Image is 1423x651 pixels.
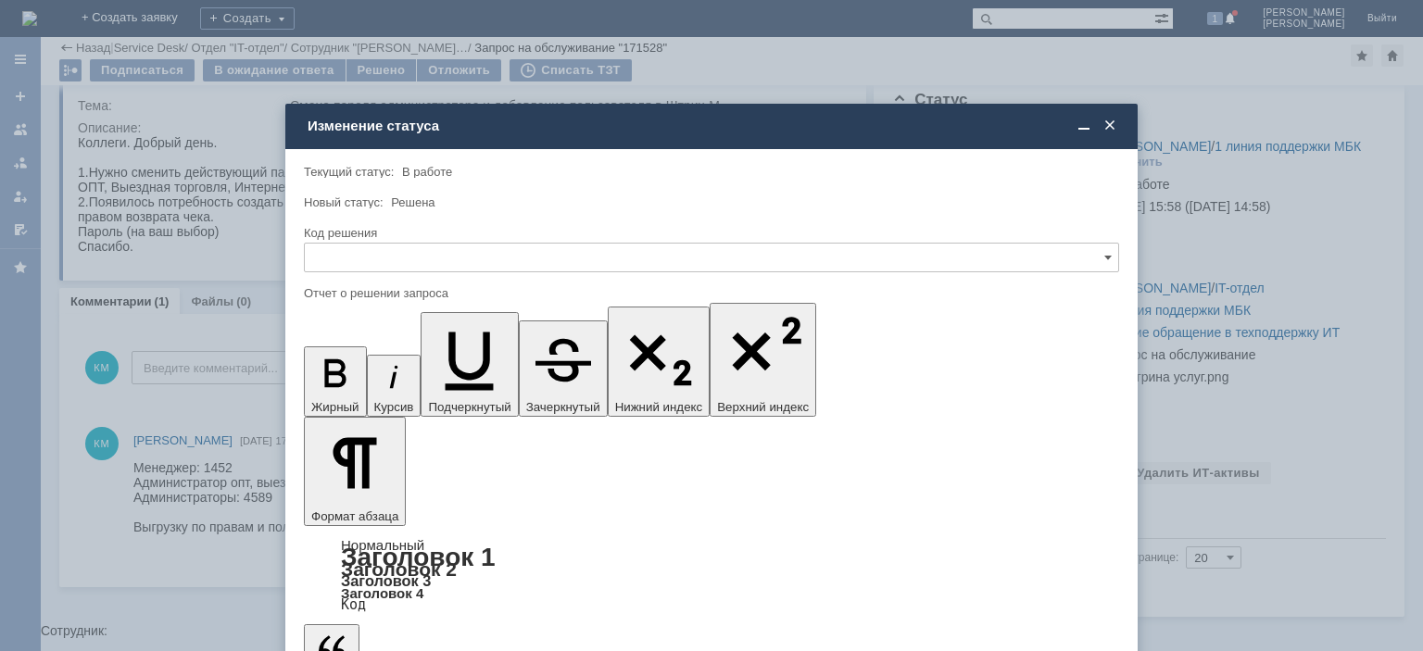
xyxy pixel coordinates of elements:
span: Подчеркнутый [428,400,510,414]
div: Изменение статуса [308,118,1119,134]
button: Жирный [304,346,367,417]
span: Курсив [374,400,414,414]
a: Нормальный [341,537,424,553]
a: Заголовок 2 [341,558,457,580]
span: Закрыть [1101,118,1119,134]
span: Свернуть (Ctrl + M) [1075,118,1093,134]
a: Заголовок 4 [341,585,423,601]
button: Нижний индекс [608,307,711,417]
button: Курсив [367,355,422,417]
div: Отчет о решении запроса [304,287,1115,299]
span: Формат абзаца [311,509,398,523]
button: Верхний индекс [710,303,816,417]
span: Зачеркнутый [526,400,600,414]
div: Код решения [304,227,1115,239]
button: Зачеркнутый [519,320,608,417]
span: Жирный [311,400,359,414]
a: Заголовок 1 [341,543,496,571]
button: Формат абзаца [304,417,406,526]
a: Код [341,596,366,613]
label: Текущий статус: [304,165,394,179]
label: Новый статус: [304,195,384,209]
a: Заголовок 3 [341,572,431,589]
button: Подчеркнутый [421,312,518,417]
span: В работе [402,165,452,179]
span: Нижний индекс [615,400,703,414]
span: Решена [391,195,434,209]
div: Формат абзаца [304,539,1119,611]
span: Верхний индекс [717,400,809,414]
